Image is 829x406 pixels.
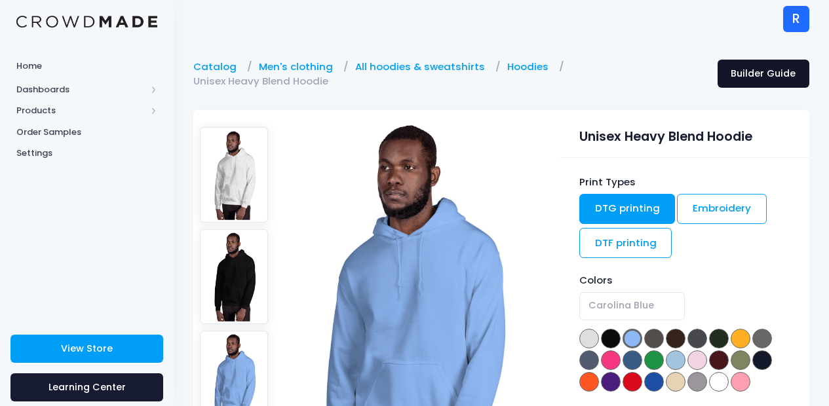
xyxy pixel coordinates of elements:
a: Catalog [193,60,243,74]
div: Unisex Heavy Blend Hoodie [579,121,790,147]
img: Logo [16,16,157,28]
a: Men's clothing [259,60,339,74]
a: Hoodies [507,60,555,74]
a: DTG printing [579,194,676,224]
span: View Store [61,342,113,355]
span: Home [16,60,157,73]
span: Order Samples [16,126,157,139]
a: Learning Center [10,373,163,401]
span: Carolina Blue [588,299,654,312]
a: Unisex Heavy Blend Hoodie [193,74,335,88]
span: Settings [16,147,157,160]
div: Colors [579,273,790,287]
span: Dashboards [16,83,146,96]
div: Print Types [579,175,790,189]
a: Builder Guide [718,60,809,88]
span: Carolina Blue [579,292,685,320]
a: View Store [10,335,163,363]
span: Learning Center [48,380,126,394]
a: All hoodies & sweatshirts [355,60,492,74]
div: R [783,6,809,32]
a: Embroidery [677,194,767,224]
a: DTF printing [579,228,672,258]
span: Products [16,104,146,117]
